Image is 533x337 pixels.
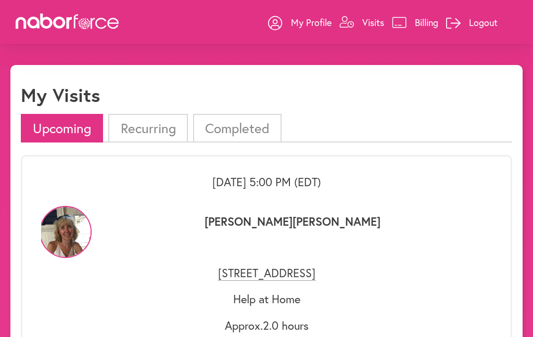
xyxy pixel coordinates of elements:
li: Upcoming [21,114,103,142]
p: My Profile [291,16,332,29]
a: Visits [339,7,384,38]
a: My Profile [268,7,332,38]
li: Completed [193,114,282,142]
img: DoKUu0uvQO6YNmIQmK10 [40,206,92,258]
p: Visits [362,16,384,29]
li: Recurring [108,114,187,142]
p: Approx. 2.0 hours [41,319,492,332]
p: Billing [415,16,438,29]
a: Logout [446,7,498,38]
a: Billing [392,7,438,38]
span: [DATE] 5:00 PM (EDT) [212,174,321,189]
p: Logout [469,16,498,29]
p: [PERSON_NAME] [PERSON_NAME] [93,215,492,254]
p: Help at Home [41,292,492,306]
h1: My Visits [21,84,100,106]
